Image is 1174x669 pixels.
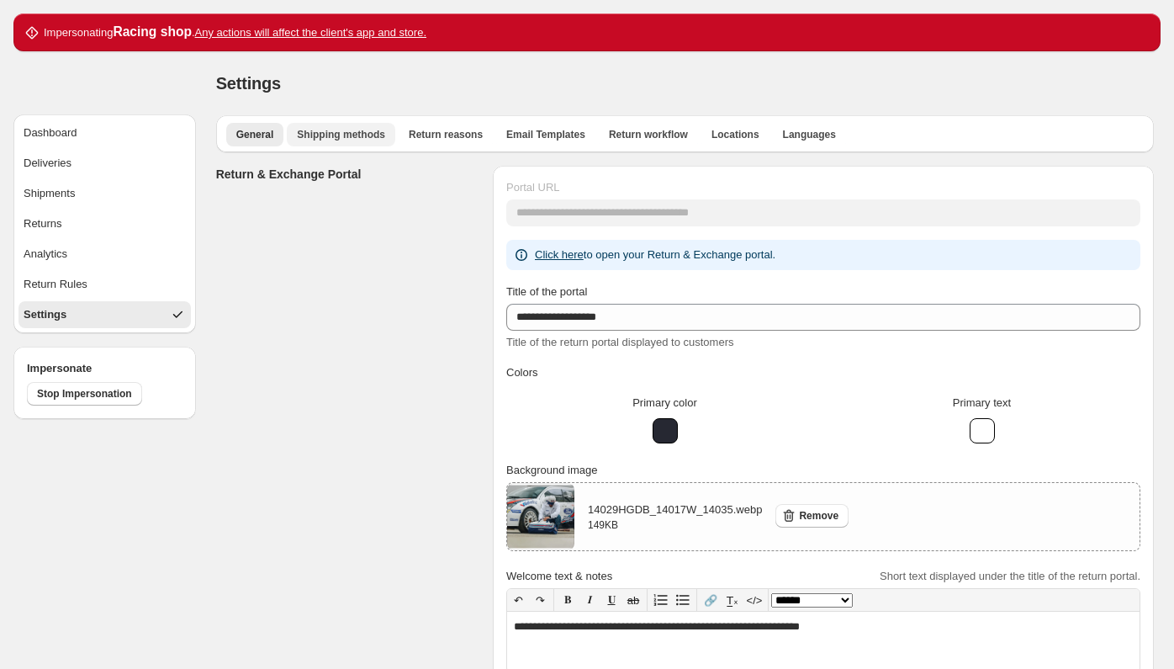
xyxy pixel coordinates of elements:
button: Returns [19,210,191,237]
div: 14029HGDB_14017W_14035.webp [588,502,762,532]
span: Languages [783,128,836,141]
button: Stop Impersonation [27,382,142,406]
s: ab [627,594,639,607]
button: Shipments [19,180,191,207]
div: Returns [24,215,62,232]
span: Background image [506,464,597,476]
div: Settings [24,306,66,323]
span: Remove [799,509,838,523]
span: Primary text [953,396,1011,409]
span: Welcome text & notes [506,570,612,582]
button: Settings [19,301,191,328]
h3: Return & Exchange Portal [216,166,479,183]
button: ab [622,589,644,611]
span: Return workflow [609,128,688,141]
span: Title of the return portal displayed to customers [506,336,733,348]
span: to open your Return & Exchange portal. [535,248,775,261]
span: Return reasons [409,128,483,141]
button: 𝐁 [557,589,579,611]
button: ↷ [529,589,551,611]
button: 🔗 [700,589,722,611]
div: Deliveries [24,155,71,172]
span: Stop Impersonation [37,387,132,401]
u: Any actions will affect the client's app and store. [195,26,426,39]
span: Shipping methods [297,128,385,141]
h4: Impersonate [27,360,182,377]
span: General [236,128,274,141]
button: Numbered list [650,589,672,611]
div: Return Rules [24,276,87,293]
p: 149 KB [588,518,762,532]
button: Remove [775,504,849,528]
img: 14029HGDB_14017W_14035.webp [507,483,574,550]
button: Dashboard [19,119,191,146]
button: T̲ₓ [722,589,743,611]
span: Title of the portal [506,285,587,298]
span: Portal URL [506,181,560,194]
button: ↶ [507,589,529,611]
button: </> [743,589,765,611]
strong: Racing shop [113,24,192,39]
span: Primary color [632,396,697,409]
button: Bullet list [672,589,694,611]
p: Impersonating . [44,24,426,41]
button: Return Rules [19,271,191,298]
span: Settings [216,74,281,93]
div: Dashboard [24,125,77,141]
span: Locations [711,128,759,141]
span: Colors [506,366,538,379]
button: Analytics [19,241,191,268]
span: Email Templates [506,128,585,141]
button: 𝐔 [600,589,622,611]
span: 𝐔 [608,593,616,606]
span: Short text displayed under the title of the return portal. [880,570,1140,582]
div: Shipments [24,185,75,202]
div: Analytics [24,246,67,263]
a: Click here [535,248,584,261]
button: Deliveries [19,150,191,177]
button: 𝑰 [579,589,600,611]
